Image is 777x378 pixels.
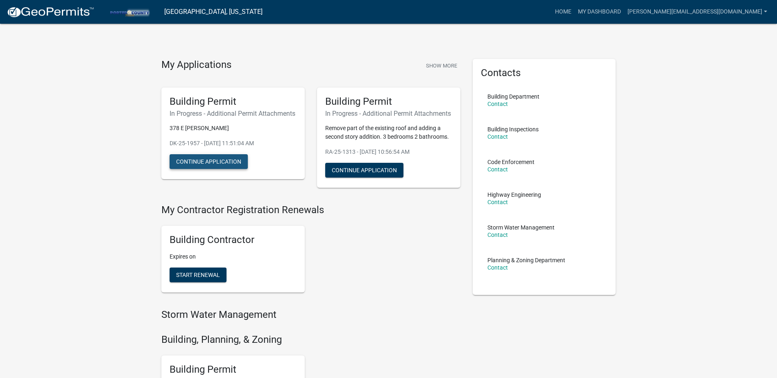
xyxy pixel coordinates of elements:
[487,101,508,107] a: Contact
[325,110,452,117] h6: In Progress - Additional Permit Attachments
[325,148,452,156] p: RA-25-1313 - [DATE] 10:56:54 AM
[164,5,263,19] a: [GEOGRAPHIC_DATA], [US_STATE]
[170,96,297,108] h5: Building Permit
[161,59,231,71] h4: My Applications
[624,4,770,20] a: [PERSON_NAME][EMAIL_ADDRESS][DOMAIN_NAME]
[487,133,508,140] a: Contact
[487,94,539,99] p: Building Department
[170,252,297,261] p: Expires on
[170,268,227,282] button: Start Renewal
[161,334,460,346] h4: Building, Planning, & Zoning
[487,159,535,165] p: Code Enforcement
[487,264,508,271] a: Contact
[487,225,555,230] p: Storm Water Management
[176,272,220,278] span: Start Renewal
[487,199,508,205] a: Contact
[170,124,297,133] p: 378 E [PERSON_NAME]
[552,4,575,20] a: Home
[575,4,624,20] a: My Dashboard
[487,166,508,173] a: Contact
[161,309,460,321] h4: Storm Water Management
[170,154,248,169] button: Continue Application
[170,139,297,148] p: DK-25-1957 - [DATE] 11:51:04 AM
[325,163,403,178] button: Continue Application
[325,96,452,108] h5: Building Permit
[161,204,460,216] h4: My Contractor Registration Renewals
[170,364,297,376] h5: Building Permit
[170,234,297,246] h5: Building Contractor
[325,124,452,141] p: Remove part of the existing roof and adding a second story addition. 3 bedrooms 2 bathrooms.
[161,204,460,299] wm-registration-list-section: My Contractor Registration Renewals
[423,59,460,72] button: Show More
[101,6,158,17] img: Porter County, Indiana
[170,110,297,117] h6: In Progress - Additional Permit Attachments
[487,126,539,132] p: Building Inspections
[487,192,541,198] p: Highway Engineering
[481,67,608,79] h5: Contacts
[487,232,508,238] a: Contact
[487,257,565,263] p: Planning & Zoning Department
